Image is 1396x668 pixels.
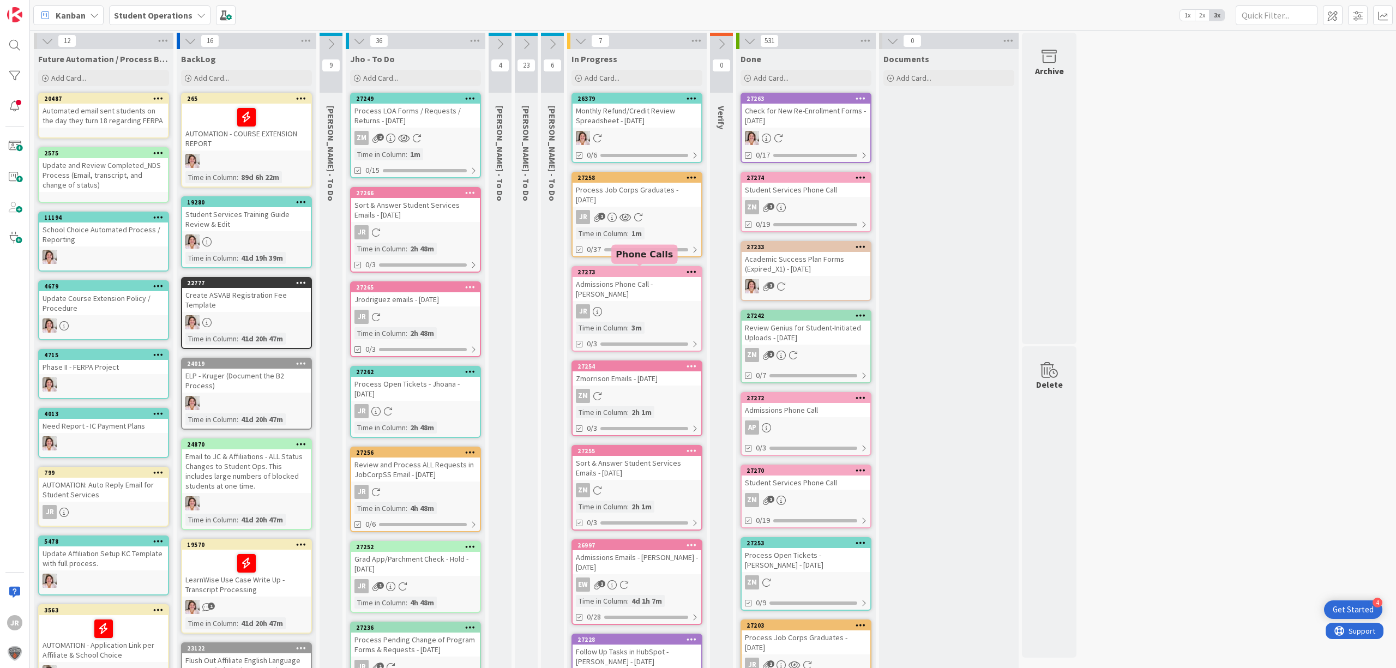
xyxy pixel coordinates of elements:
[238,252,286,264] div: 41d 19h 39m
[573,362,701,386] div: 27254Zmorrison Emails - [DATE]
[182,207,311,231] div: Student Services Training Guide Review & Edit
[356,449,480,456] div: 27256
[182,278,311,312] div: 22777Create ASVAB Registration Fee Template
[745,200,759,214] div: ZM
[56,9,86,22] span: Kanban
[742,403,870,417] div: Admissions Phone Call
[573,210,701,224] div: JR
[185,171,237,183] div: Time in Column
[742,173,870,197] div: 27274Student Services Phone Call
[351,542,480,552] div: 27252
[7,7,22,22] img: Visit kanbanzone.com
[351,310,480,324] div: JR
[39,574,168,588] div: EW
[571,172,702,257] a: 27258Process Job Corps Graduates - [DATE]JRTime in Column:1m0/37
[350,447,481,532] a: 27256Review and Process ALL Requests in JobCorpSS Email - [DATE]JRTime in Column:4h 48m0/6
[39,546,168,570] div: Update Affiliation Setup KC Template with full process.
[742,242,870,252] div: 27233
[238,514,286,526] div: 41d 20h 47m
[182,278,311,288] div: 22777
[185,234,200,249] img: EW
[406,148,407,160] span: :
[573,267,701,301] div: 27273Admissions Phone Call - [PERSON_NAME]
[573,371,701,386] div: Zmorrison Emails - [DATE]
[576,304,590,318] div: JR
[629,406,654,418] div: 2h 1m
[756,442,766,454] span: 0/3
[742,393,870,417] div: 27272Admissions Phone Call
[577,541,701,549] div: 26997
[576,210,590,224] div: JR
[354,310,369,324] div: JR
[44,149,168,157] div: 2575
[354,148,406,160] div: Time in Column
[39,409,168,419] div: 4013
[742,348,870,362] div: ZM
[767,351,774,358] span: 1
[39,281,168,315] div: 4679Update Course Extension Policy / Procedure
[354,485,369,499] div: JR
[745,279,759,293] img: EW
[573,446,701,480] div: 27255Sort & Answer Student Services Emails - [DATE]
[365,519,376,530] span: 0/6
[587,423,597,434] span: 0/3
[181,93,312,188] a: 265AUTOMATION - COURSE EXTENSION REPORTEWTime in Column:89d 6h 22m
[39,409,168,433] div: 4013Need Report - IC Payment Plans
[182,540,311,597] div: 19570LearnWise Use Case Write Up - Transcript Processing
[182,154,311,168] div: EW
[39,94,168,104] div: 20487
[627,406,629,418] span: :
[237,514,238,526] span: :
[39,148,168,192] div: 2575Update and Review Completed_NDS Process (Email, transcript, and change of status)
[627,501,629,513] span: :
[354,502,406,514] div: Time in Column
[181,358,312,430] a: 24019ELP - Kruger (Document the B2 Process)EWTime in Column:41d 20h 47m
[182,315,311,329] div: EW
[38,535,169,595] a: 5478Update Affiliation Setup KC Template with full process.EW
[39,213,168,246] div: 11194School Choice Automated Process / Reporting
[571,539,702,625] a: 26997Admissions Emails - [PERSON_NAME] - [DATE]EWTime in Column:4d 1h 7m0/28
[351,367,480,401] div: 27262Process Open Tickets - Jhoana - [DATE]
[354,579,369,593] div: JR
[182,197,311,231] div: 19280Student Services Training Guide Review & Edit
[43,436,57,450] img: EW
[351,367,480,377] div: 27262
[39,419,168,433] div: Need Report - IC Payment Plans
[356,189,480,197] div: 27266
[406,502,407,514] span: :
[742,173,870,183] div: 27274
[39,213,168,222] div: 11194
[44,538,168,545] div: 5478
[351,292,480,306] div: Jrodriguez emails - [DATE]
[742,466,870,490] div: 27270Student Services Phone Call
[587,338,597,350] span: 0/3
[742,183,870,197] div: Student Services Phone Call
[43,377,57,392] img: EW
[577,95,701,103] div: 26379
[363,73,398,83] span: Add Card...
[351,542,480,576] div: 27252Grad App/Parchment Check - Hold - [DATE]
[742,94,870,128] div: 27263Check for New Re-Enrollment Forms - [DATE]
[585,73,619,83] span: Add Card...
[38,93,169,139] a: 20487Automated email sent students on the day they turn 18 regarding FERPA
[742,311,870,345] div: 27242Review Genius for Student-Initiated Uploads - [DATE]
[745,575,759,589] div: ZM
[44,282,168,290] div: 4679
[745,493,759,507] div: ZM
[351,458,480,482] div: Review and Process ALL Requests in JobCorpSS Email - [DATE]
[237,413,238,425] span: :
[237,252,238,264] span: :
[573,389,701,403] div: ZM
[351,282,480,306] div: 27265Jrodriguez emails - [DATE]
[187,95,311,103] div: 265
[43,574,57,588] img: EW
[571,93,702,163] a: 26379Monthly Refund/Credit Review Spreadsheet - [DATE]EW0/6
[351,404,480,418] div: JR
[351,188,480,222] div: 27266Sort & Answer Student Services Emails - [DATE]
[629,322,645,334] div: 3m
[573,94,701,104] div: 26379
[576,227,627,239] div: Time in Column
[742,200,870,214] div: ZM
[39,350,168,360] div: 4715
[351,188,480,198] div: 27266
